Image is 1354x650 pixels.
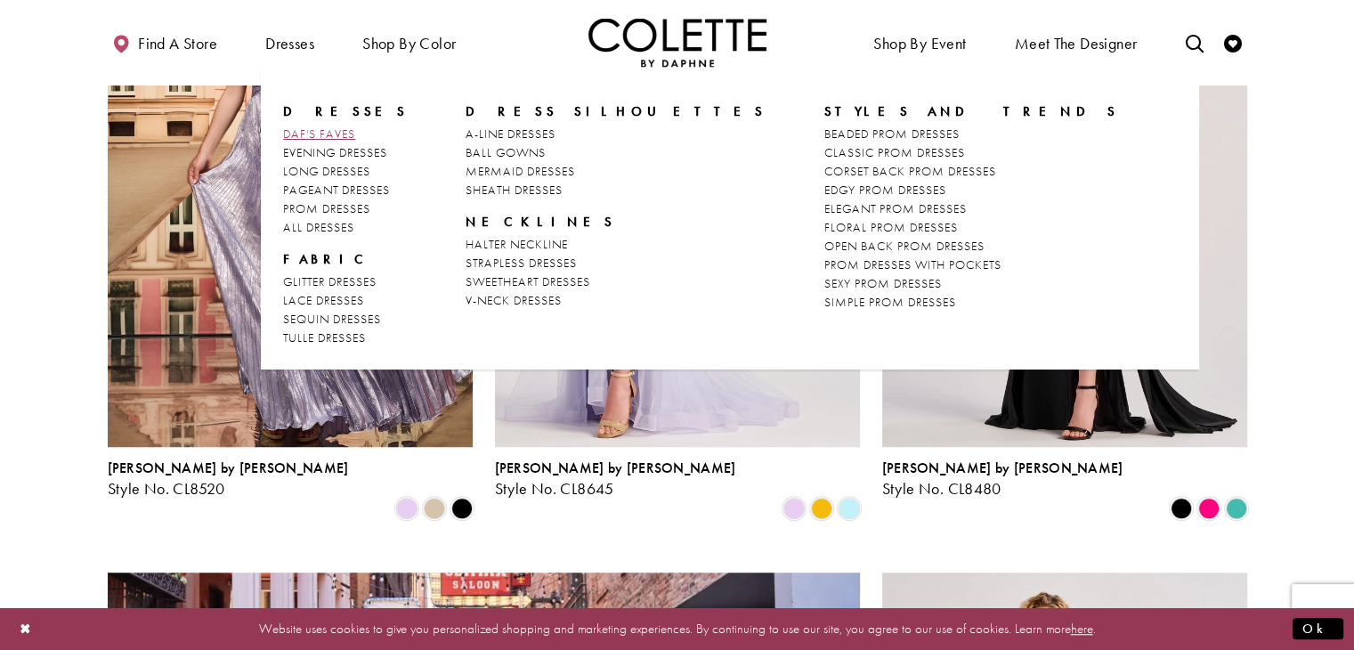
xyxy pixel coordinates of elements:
[466,291,766,310] a: V-NECK DRESSES
[283,181,408,199] a: PAGEANT DRESSES
[283,163,370,179] span: LONG DRESSES
[283,250,408,268] span: FABRIC
[824,294,956,310] span: SIMPLE PROM DRESSES
[466,102,766,120] span: DRESS SILHOUETTES
[283,182,390,198] span: PAGEANT DRESSES
[495,459,736,477] span: [PERSON_NAME] by [PERSON_NAME]
[873,35,966,53] span: Shop By Event
[1171,498,1192,519] i: Black
[811,498,832,519] i: Buttercup
[466,163,575,179] span: MERMAID DRESSES
[588,18,766,67] img: Colette by Daphne
[882,459,1123,477] span: [PERSON_NAME] by [PERSON_NAME]
[466,255,577,271] span: STRAPLESS DRESSES
[824,238,985,254] span: OPEN BACK PROM DRESSES
[128,617,1226,641] p: Website uses cookies to give you personalized shopping and marketing experiences. By continuing t...
[882,478,1001,499] span: Style No. CL8480
[396,498,418,519] i: Lilac
[824,218,1119,237] a: FLORAL PROM DRESSES
[451,498,473,519] i: Black
[824,256,1001,272] span: PROM DRESSES WITH POCKETS
[283,310,408,329] a: SEQUIN DRESSES
[261,18,319,67] span: Dresses
[283,218,408,237] a: ALL DRESSES
[283,219,354,235] span: ALL DRESSES
[466,144,546,160] span: BALL GOWNS
[283,162,408,181] a: LONG DRESSES
[283,200,370,216] span: PROM DRESSES
[824,200,967,216] span: ELEGANT PROM DRESSES
[424,498,445,519] i: Gold Dust
[1180,18,1207,67] a: Toggle search
[466,292,562,308] span: V-NECK DRESSES
[1015,35,1138,53] span: Meet the designer
[283,273,377,289] span: GLITTER DRESSES
[824,181,1119,199] a: EDGY PROM DRESSES
[824,219,958,235] span: FLORAL PROM DRESSES
[824,125,1119,143] a: BEADED PROM DRESSES
[283,329,408,347] a: TULLE DRESSES
[824,126,960,142] span: BEADED PROM DRESSES
[824,102,1119,120] span: STYLES AND TRENDS
[466,235,766,254] a: HALTER NECKLINE
[466,143,766,162] a: BALL GOWNS
[283,329,366,345] span: TULLE DRESSES
[108,459,349,477] span: [PERSON_NAME] by [PERSON_NAME]
[824,182,946,198] span: EDGY PROM DRESSES
[882,460,1123,498] div: Colette by Daphne Style No. CL8480
[466,213,615,231] span: NECKLINES
[265,35,314,53] span: Dresses
[466,213,766,231] span: NECKLINES
[824,237,1119,256] a: OPEN BACK PROM DRESSES
[466,181,766,199] a: SHEATH DRESSES
[824,143,1119,162] a: CLASSIC PROM DRESSES
[138,35,217,53] span: Find a store
[824,293,1119,312] a: SIMPLE PROM DRESSES
[824,274,1119,293] a: SEXY PROM DRESSES
[783,498,805,519] i: Lilac
[466,125,766,143] a: A-LINE DRESSES
[283,272,408,291] a: GLITTER DRESSES
[1010,18,1142,67] a: Meet the designer
[283,143,408,162] a: EVENING DRESSES
[283,199,408,218] a: PROM DRESSES
[466,272,766,291] a: SWEETHEART DRESSES
[588,18,766,67] a: Visit Home Page
[1198,498,1220,519] i: Hot Pink
[824,275,942,291] span: SEXY PROM DRESSES
[1293,618,1343,640] button: Submit Dialog
[466,273,590,289] span: SWEETHEART DRESSES
[283,292,364,308] span: LACE DRESSES
[839,498,860,519] i: Light Blue
[495,478,614,499] span: Style No. CL8645
[466,162,766,181] a: MERMAID DRESSES
[283,144,387,160] span: EVENING DRESSES
[495,460,736,498] div: Colette by Daphne Style No. CL8645
[1220,18,1246,67] a: Check Wishlist
[283,125,408,143] a: DAF'S FAVES
[283,311,381,327] span: SEQUIN DRESSES
[283,102,408,120] span: Dresses
[824,162,1119,181] a: CORSET BACK PROM DRESSES
[869,18,970,67] span: Shop By Event
[108,460,349,498] div: Colette by Daphne Style No. CL8520
[1071,620,1093,638] a: here
[466,126,555,142] span: A-LINE DRESSES
[824,256,1119,274] a: PROM DRESSES WITH POCKETS
[1226,498,1247,519] i: Turquoise
[824,199,1119,218] a: ELEGANT PROM DRESSES
[362,35,456,53] span: Shop by color
[466,236,568,252] span: HALTER NECKLINE
[108,18,222,67] a: Find a store
[358,18,460,67] span: Shop by color
[283,126,355,142] span: DAF'S FAVES
[108,478,225,499] span: Style No. CL8520
[11,613,41,645] button: Close Dialog
[466,254,766,272] a: STRAPLESS DRESSES
[283,291,408,310] a: LACE DRESSES
[824,144,965,160] span: CLASSIC PROM DRESSES
[824,163,996,179] span: CORSET BACK PROM DRESSES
